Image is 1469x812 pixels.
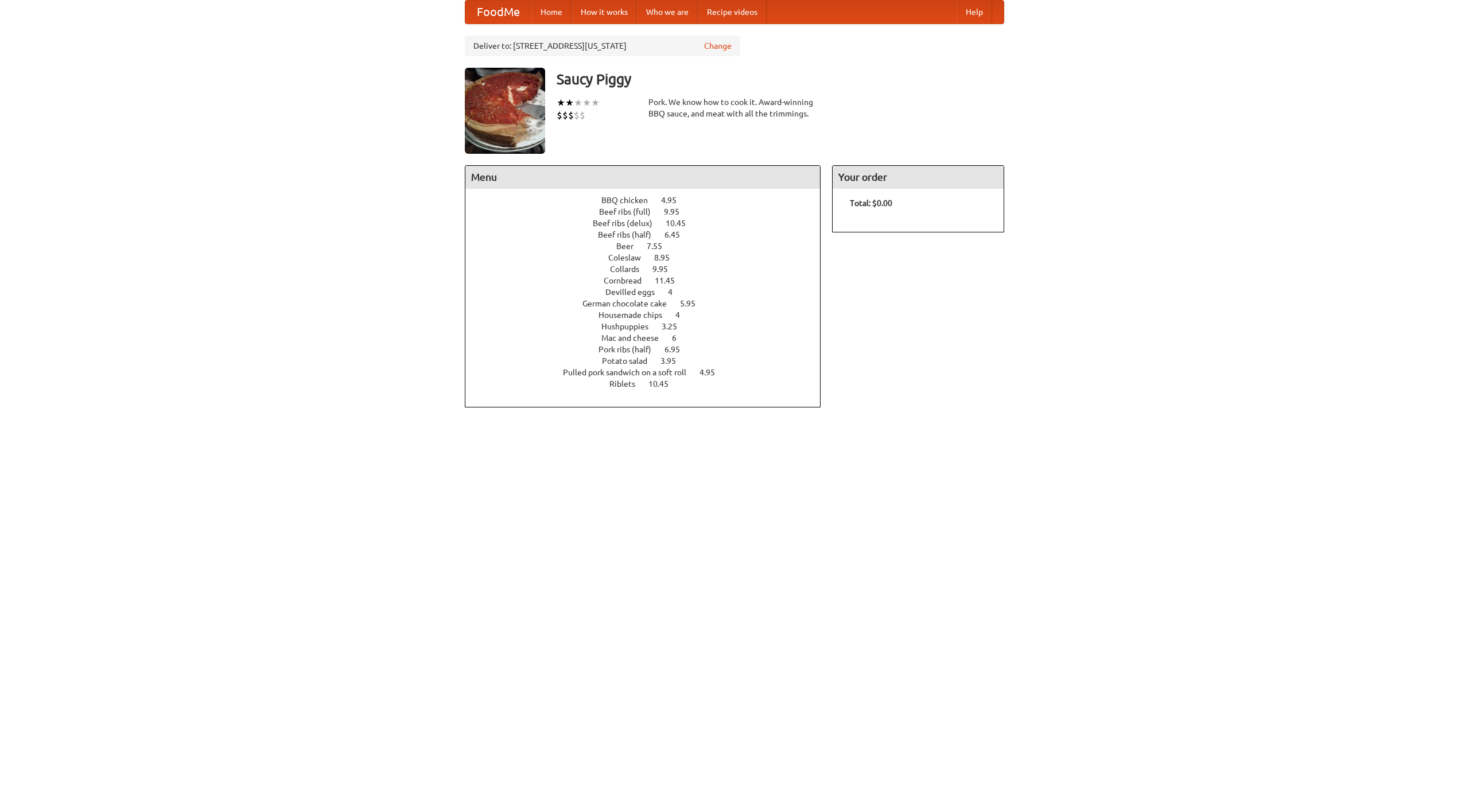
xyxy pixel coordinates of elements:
a: Beef ribs (full) 9.95 [599,207,701,216]
a: Pulled pork sandwich on a soft roll 4.95 [563,368,736,377]
div: Deliver to: [STREET_ADDRESS][US_STATE] [465,36,740,56]
span: 10.45 [666,219,697,228]
span: 6.95 [664,345,691,354]
li: $ [580,109,585,122]
span: 10.45 [648,379,680,388]
a: Cornbread 11.45 [604,276,696,285]
a: Who we are [637,1,698,24]
a: Home [531,1,572,24]
span: Housemade chips [599,310,674,320]
span: 7.55 [647,242,674,251]
span: Riblets [609,379,647,388]
span: 4.95 [661,196,688,205]
a: Pork ribs (half) 6.95 [599,345,701,354]
a: Recipe videos [698,1,767,24]
a: Riblets 10.45 [609,379,690,388]
li: ★ [574,96,582,109]
img: angular.jpg [465,68,545,154]
a: Devilled eggs 4 [605,287,694,297]
a: FoodMe [465,1,531,24]
span: BBQ chicken [601,196,659,205]
li: ★ [582,96,591,109]
span: Collards [610,265,651,274]
span: Devilled eggs [605,287,666,297]
li: $ [574,109,580,122]
a: Help [957,1,992,24]
a: How it works [572,1,637,24]
span: 6 [672,333,688,343]
span: 3.95 [660,356,687,366]
span: Coleslaw [608,253,652,262]
span: Potato salad [602,356,659,366]
span: Cornbread [604,276,653,285]
span: 9.95 [652,265,679,274]
a: Hushpuppies 3.25 [601,322,698,331]
a: Housemade chips 4 [599,310,701,320]
a: Beer 7.55 [616,242,683,251]
a: Coleslaw 8.95 [608,253,691,262]
span: 4.95 [699,368,726,377]
span: 5.95 [680,299,707,308]
span: Beef ribs (half) [598,230,663,239]
a: German chocolate cake 5.95 [582,299,717,308]
span: 4 [675,310,691,320]
span: German chocolate cake [582,299,678,308]
a: Mac and cheese 6 [601,333,698,343]
span: 6.45 [664,230,691,239]
a: Beef ribs (delux) 10.45 [593,219,707,228]
li: ★ [557,96,565,109]
span: 11.45 [655,276,686,285]
span: 9.95 [664,207,691,216]
span: Pulled pork sandwich on a soft roll [563,368,698,377]
h3: Saucy Piggy [557,68,1004,91]
span: Beef ribs (full) [599,207,662,216]
span: Mac and cheese [601,333,670,343]
span: Pork ribs (half) [599,345,663,354]
span: 8.95 [654,253,681,262]
li: ★ [565,96,574,109]
a: Beef ribs (half) 6.45 [598,230,701,239]
a: Collards 9.95 [610,265,689,274]
a: BBQ chicken 4.95 [601,196,698,205]
li: $ [557,109,562,122]
li: ★ [591,96,600,109]
li: $ [568,109,574,122]
span: 4 [668,287,684,297]
a: Potato salad 3.95 [602,356,697,366]
b: Total: $0.00 [850,199,892,208]
span: Beef ribs (delux) [593,219,664,228]
span: Hushpuppies [601,322,660,331]
span: 3.25 [662,322,689,331]
li: $ [562,109,568,122]
h4: Your order [833,166,1004,189]
h4: Menu [465,166,820,189]
span: Beer [616,242,645,251]
div: Pork. We know how to cook it. Award-winning BBQ sauce, and meat with all the trimmings. [648,96,821,119]
a: Change [704,40,732,52]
